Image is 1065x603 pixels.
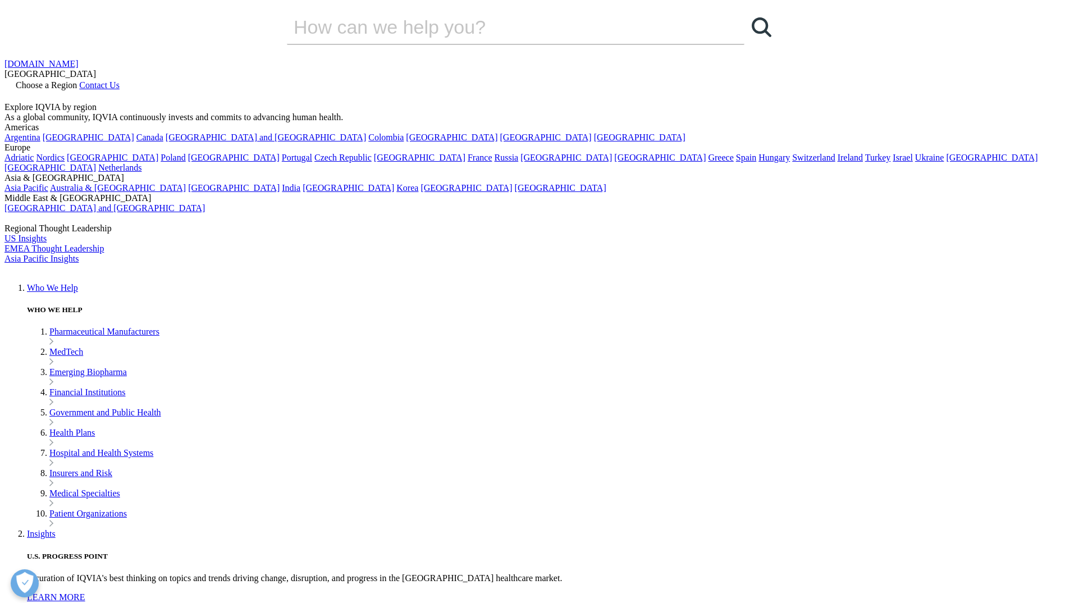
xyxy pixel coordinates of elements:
[4,133,40,142] a: Argentina
[67,153,158,162] a: [GEOGRAPHIC_DATA]
[406,133,497,142] a: [GEOGRAPHIC_DATA]
[4,163,96,172] a: [GEOGRAPHIC_DATA]
[4,223,1061,234] div: Regional Thought Leadership
[188,183,280,193] a: [GEOGRAPHIC_DATA]
[838,153,863,162] a: Ireland
[287,10,712,44] input: Search
[49,448,153,458] a: Hospital and Health Systems
[420,183,512,193] a: [GEOGRAPHIC_DATA]
[49,509,127,518] a: Patient Organizations
[50,183,186,193] a: Australia & [GEOGRAPHIC_DATA]
[4,153,34,162] a: Adriatic
[708,153,733,162] a: Greece
[4,254,79,263] a: Asia Pacific Insights
[744,10,778,44] a: Search
[4,183,48,193] a: Asia Pacific
[468,153,492,162] a: France
[79,80,120,90] a: Contact Us
[49,387,126,397] a: Financial Institutions
[27,283,78,293] a: Who We Help
[374,153,465,162] a: [GEOGRAPHIC_DATA]
[4,143,1061,153] div: Europe
[49,488,120,498] a: Medical Specialties
[43,133,134,142] a: [GEOGRAPHIC_DATA]
[893,153,913,162] a: Israel
[4,112,1061,122] div: As a global community, IQVIA continuously invests and commits to advancing human health.
[282,153,312,162] a: Portugal
[4,193,1061,203] div: Middle East & [GEOGRAPHIC_DATA]
[4,102,1061,112] div: Explore IQVIA by region
[500,133,592,142] a: [GEOGRAPHIC_DATA]
[495,153,519,162] a: Russia
[49,468,112,478] a: Insurers and Risk
[946,153,1037,162] a: [GEOGRAPHIC_DATA]
[736,153,756,162] a: Spain
[98,163,141,172] a: Netherlands
[915,153,944,162] a: Ukraine
[520,153,612,162] a: [GEOGRAPHIC_DATA]
[4,69,1061,79] div: [GEOGRAPHIC_DATA]
[166,133,366,142] a: [GEOGRAPHIC_DATA] and [GEOGRAPHIC_DATA]
[865,153,891,162] a: Turkey
[136,133,163,142] a: Canada
[49,428,95,437] a: Health Plans
[27,529,56,538] a: Insights
[161,153,185,162] a: Poland
[49,347,83,357] a: MedTech
[515,183,606,193] a: [GEOGRAPHIC_DATA]
[4,203,205,213] a: [GEOGRAPHIC_DATA] and [GEOGRAPHIC_DATA]
[614,153,706,162] a: [GEOGRAPHIC_DATA]
[49,367,127,377] a: Emerging Biopharma
[758,153,790,162] a: Hungary
[4,244,104,253] a: EMEA Thought Leadership
[4,122,1061,133] div: Americas
[36,153,65,162] a: Nordics
[752,17,771,37] svg: Search
[792,153,835,162] a: Switzerland
[49,327,159,336] a: Pharmaceutical Manufacturers
[314,153,372,162] a: Czech Republic
[49,408,161,417] a: Government and Public Health
[4,173,1061,183] div: Asia & [GEOGRAPHIC_DATA]
[4,59,79,68] a: [DOMAIN_NAME]
[188,153,280,162] a: [GEOGRAPHIC_DATA]
[27,552,1061,561] h5: U.S. PROGRESS POINT
[27,305,1061,314] h5: WHO WE HELP
[594,133,685,142] a: [GEOGRAPHIC_DATA]
[16,80,77,90] span: Choose a Region
[27,573,1061,583] p: A curation of IQVIA's best thinking on topics and trends driving change, disruption, and progress...
[368,133,404,142] a: Colombia
[396,183,418,193] a: Korea
[11,569,39,597] button: Open Preferences
[303,183,394,193] a: [GEOGRAPHIC_DATA]
[4,234,47,243] a: US Insights
[282,183,300,193] a: India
